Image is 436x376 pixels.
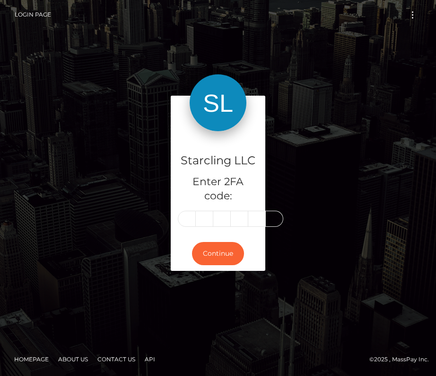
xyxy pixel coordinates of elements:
[94,352,139,367] a: Contact Us
[54,352,92,367] a: About Us
[190,74,246,131] img: Starcling LLC
[178,152,258,169] h4: Starcling LLC
[7,354,429,365] div: © 2025 , MassPay Inc.
[404,9,421,21] button: Toggle navigation
[15,5,51,25] a: Login Page
[192,242,244,265] button: Continue
[10,352,52,367] a: Homepage
[141,352,159,367] a: API
[178,175,258,204] h5: Enter 2FA code:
